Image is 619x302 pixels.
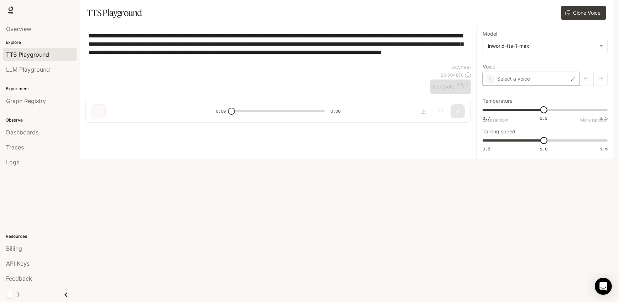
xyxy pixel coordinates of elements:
div: inworld-tts-1-max [488,42,596,50]
p: Model [483,31,497,36]
p: 487 / 1000 [451,65,471,71]
p: Less random [483,118,509,122]
span: 0.7 [483,115,490,121]
p: $ 0.004870 [441,72,464,78]
p: More random [580,118,608,122]
button: Clone Voice [561,6,606,20]
div: inworld-tts-1-max [483,39,607,53]
p: Voice [483,64,495,69]
span: 1.5 [600,146,608,152]
div: Open Intercom Messenger [595,278,612,295]
p: Select a voice [497,75,530,82]
span: 0.5 [483,146,490,152]
span: 1.5 [600,115,608,121]
h1: TTS Playground [87,6,142,20]
p: Talking speed [483,129,515,134]
span: 1.0 [540,146,547,152]
p: Temperature [483,98,513,103]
